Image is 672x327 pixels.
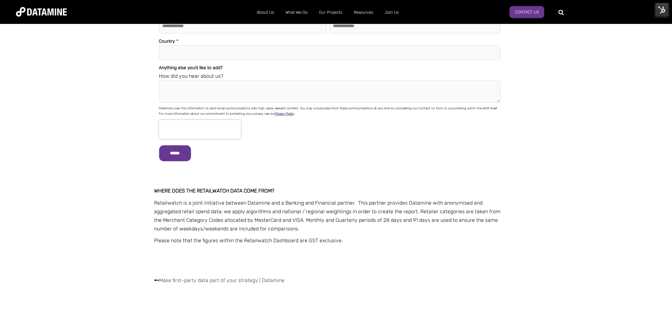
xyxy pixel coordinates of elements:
[159,106,500,117] p: Datamine uses this information to send email communications with high value, relevant content. Yo...
[159,65,223,70] span: Anything else you'd like to add?
[280,4,313,21] a: What We Do
[655,3,669,17] img: HubSpot Tools Menu Toggle
[275,112,294,116] a: Privacy Policy
[379,4,404,21] a: Join Us
[154,237,343,243] span: Please note that the figures within the Retailwatch Dashboard are GST exclusive.
[313,4,348,21] a: Our Projects
[159,120,241,139] iframe: reCAPTCHA
[159,277,285,283] a: Make first-party data part of your strategy | Datamine
[251,4,280,21] a: About Us
[348,4,379,21] a: Resources
[154,188,275,194] strong: WHERE DOES THE RETAILWATCH DATA COME FROM?
[16,7,67,17] img: Datamine
[154,217,498,232] span: Monthly and Quarterly periods of 28 days and 91 days are used to ensure the same number of weekda...
[159,39,175,44] span: Country
[159,72,500,80] legend: How did you hear about us?
[510,6,544,18] a: Contact Us
[154,199,505,233] p: Retailwatch is a joint initiative between Datamine and a Banking and Financial partner. This part...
